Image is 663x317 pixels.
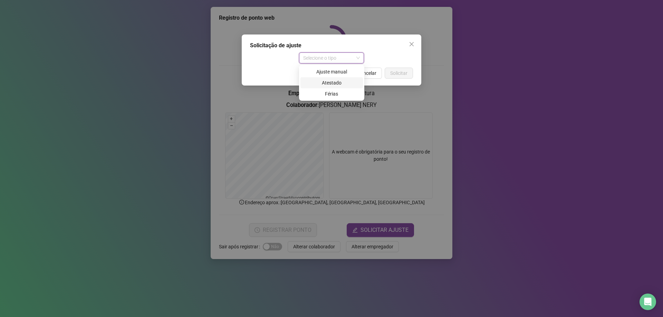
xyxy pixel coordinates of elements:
button: Close [406,39,417,50]
div: Férias [300,88,363,99]
div: Férias [305,90,359,98]
button: Solicitar [385,68,413,79]
div: Ajuste manual [305,68,359,76]
span: Cancelar [357,69,376,77]
div: Open Intercom Messenger [640,294,656,310]
span: Selecione o tipo [303,53,360,63]
span: close [409,41,414,47]
div: Atestado [300,77,363,88]
div: Solicitação de ajuste [250,41,413,50]
div: Ajuste manual [300,66,363,77]
button: Cancelar [352,68,382,79]
div: Atestado [305,79,359,87]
